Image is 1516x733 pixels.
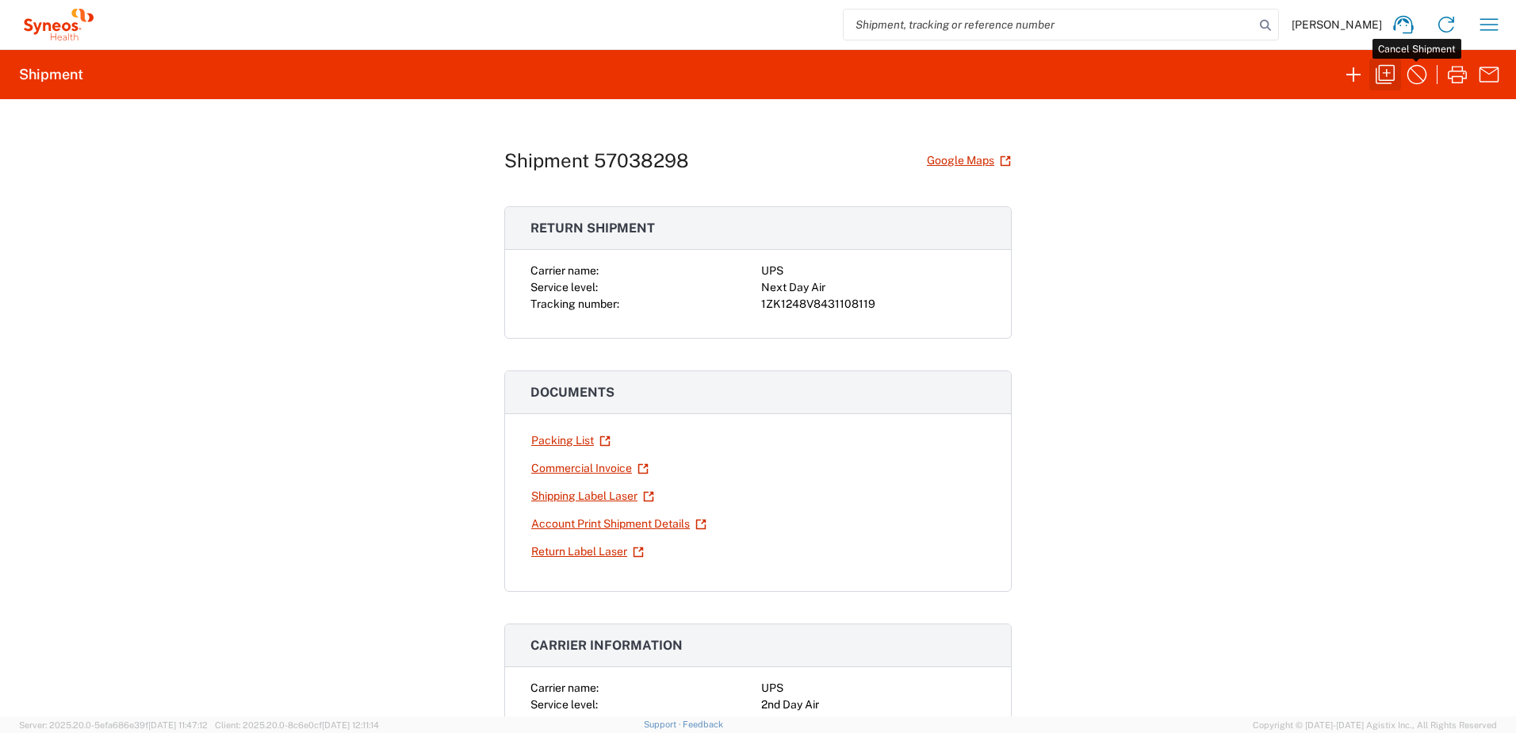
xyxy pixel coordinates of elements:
span: [PERSON_NAME] [1292,17,1382,32]
span: Service level: [530,281,598,294]
span: Server: 2025.20.0-5efa686e39f [19,720,208,730]
span: Copyright © [DATE]-[DATE] Agistix Inc., All Rights Reserved [1253,718,1497,732]
a: Commercial Invoice [530,455,649,482]
span: [DATE] 12:11:14 [322,720,379,730]
a: Support [644,720,683,729]
span: Tracking number: [530,715,619,727]
a: Google Maps [926,147,1012,175]
a: Return Label Laser [530,538,645,566]
div: Next Day Air [761,279,986,296]
span: Carrier name: [530,681,599,694]
div: UPS [761,263,986,279]
div: 1ZK1248V8431108119 [761,296,986,313]
input: Shipment, tracking or reference number [844,10,1254,40]
div: UPS [761,680,986,697]
h1: Shipment 57038298 [504,149,689,172]
span: Service level: [530,698,598,711]
span: Carrier information [530,638,683,653]
span: Tracking number: [530,297,619,310]
div: 2nd Day Air [761,697,986,713]
span: Return shipment [530,221,655,236]
span: Documents [530,385,614,400]
div: 1ZK1248V0232018707 [761,713,986,730]
a: Shipping Label Laser [530,482,655,510]
span: Carrier name: [530,264,599,277]
h2: Shipment [19,65,83,84]
a: Feedback [683,720,723,729]
span: [DATE] 11:47:12 [148,720,208,730]
a: Account Print Shipment Details [530,510,707,538]
a: Packing List [530,427,611,455]
span: Client: 2025.20.0-8c6e0cf [215,720,379,730]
